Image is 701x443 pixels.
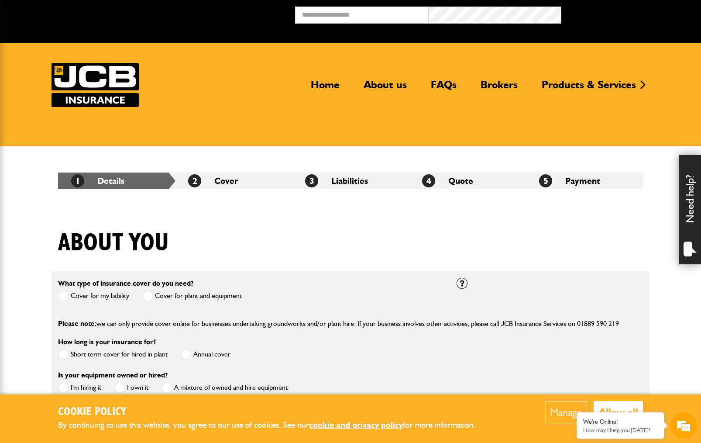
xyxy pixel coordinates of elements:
[58,419,490,432] p: By continuing to use this website, you agree to our use of cookies. See our for more information.
[309,420,403,430] a: cookie and privacy policy
[188,174,201,187] span: 2
[583,418,657,426] div: We're Online!
[181,349,230,360] label: Annual cover
[58,405,490,419] h2: Cookie Policy
[526,173,643,189] li: Payment
[58,349,168,360] label: Short term cover for hired in plant
[142,291,242,301] label: Cover for plant and equipment
[292,173,409,189] li: Liabilities
[58,382,101,393] label: I'm hiring it
[52,63,139,107] img: JCB Insurance Services logo
[424,78,463,98] a: FAQs
[561,7,694,20] button: Broker Login
[474,78,524,98] a: Brokers
[304,78,346,98] a: Home
[58,319,96,328] span: Please note:
[422,174,435,187] span: 4
[52,63,139,107] a: JCB Insurance Services
[305,174,318,187] span: 3
[409,173,526,189] li: Quote
[594,401,643,423] button: Allow all
[545,401,587,423] button: Manage
[679,155,701,264] div: Need help?
[535,78,643,98] a: Products & Services
[58,228,169,258] h1: About you
[539,174,552,187] span: 5
[175,173,292,189] li: Cover
[58,339,156,346] label: How long is your insurance for?
[58,280,193,287] label: What type of insurance cover do you need?
[162,382,288,393] label: A mixture of owned and hire equipment
[58,318,643,329] p: we can only provide cover online for businesses undertaking groundworks and/or plant hire. If you...
[58,291,129,301] label: Cover for my liability
[357,78,413,98] a: About us
[114,382,148,393] label: I own it
[58,372,168,379] label: Is your equipment owned or hired?
[71,174,84,187] span: 1
[58,173,175,189] li: Details
[583,427,657,433] p: How may I help you today?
